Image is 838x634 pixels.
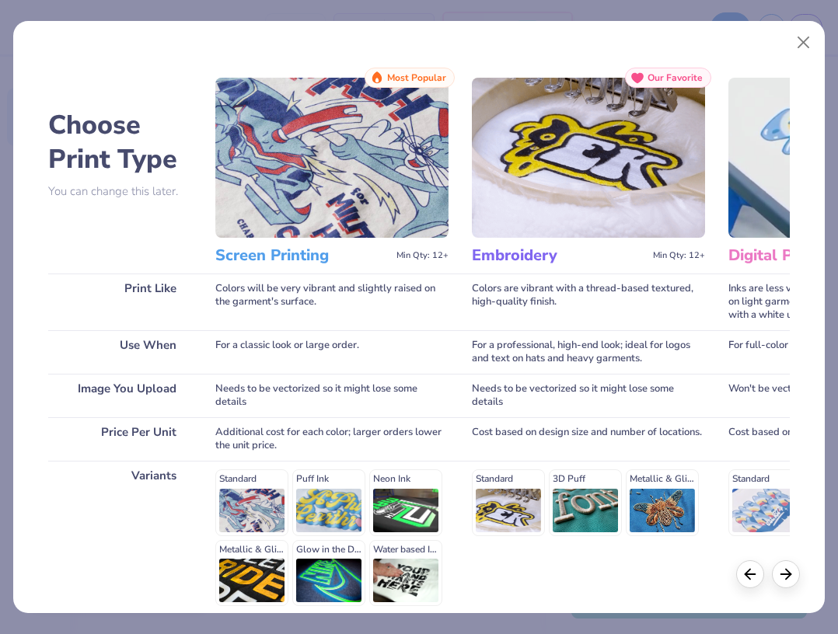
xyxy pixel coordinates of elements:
div: Needs to be vectorized so it might lose some details [215,374,449,417]
div: Colors are vibrant with a thread-based textured, high-quality finish. [472,273,705,330]
h3: Screen Printing [215,246,390,266]
div: Use When [48,330,192,374]
img: Screen Printing [215,78,449,238]
div: Print Like [48,273,192,330]
span: Min Qty: 12+ [653,250,705,261]
h3: Embroidery [472,246,647,266]
div: For a classic look or large order. [215,330,449,374]
span: Our Favorite [648,72,703,83]
div: Needs to be vectorized so it might lose some details [472,374,705,417]
div: Price Per Unit [48,417,192,461]
h2: Choose Print Type [48,108,192,176]
span: Most Popular [387,72,446,83]
div: Colors will be very vibrant and slightly raised on the garment's surface. [215,273,449,330]
p: You can change this later. [48,185,192,198]
div: Additional cost for each color; larger orders lower the unit price. [215,417,449,461]
div: For a professional, high-end look; ideal for logos and text on hats and heavy garments. [472,330,705,374]
span: Min Qty: 12+ [396,250,449,261]
div: Variants [48,461,192,615]
img: Embroidery [472,78,705,238]
button: Close [789,28,819,57]
div: Image You Upload [48,374,192,417]
div: Cost based on design size and number of locations. [472,417,705,461]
